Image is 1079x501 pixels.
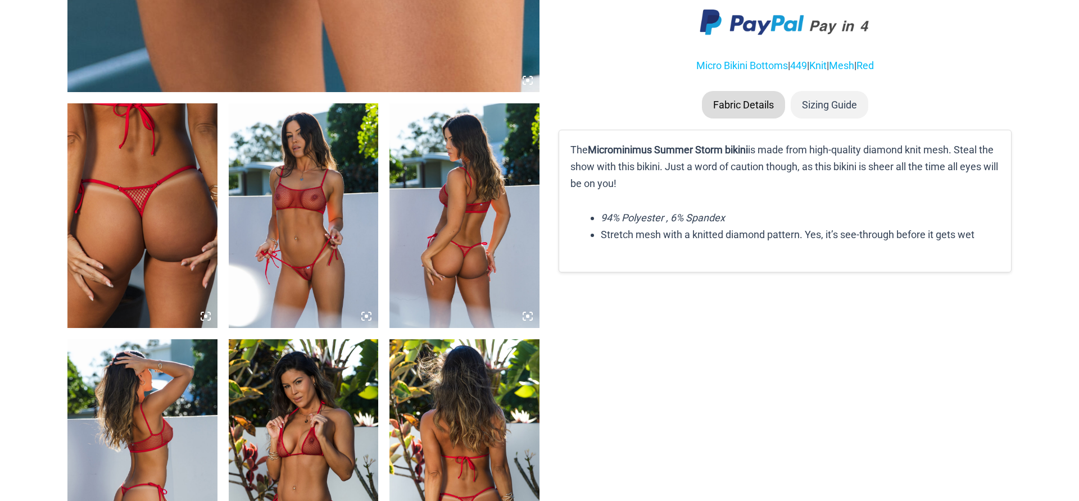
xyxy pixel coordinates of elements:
[601,212,725,224] em: 94% Polyester , 6% Spandex
[67,103,217,328] img: Summer Storm Red 449 Thong
[829,60,854,71] a: Mesh
[601,226,1000,243] li: Stretch mesh with a knitted diamond pattern. Yes, it’s see-through before it gets wet
[790,60,807,71] a: 449
[791,91,868,119] li: Sizing Guide
[588,144,748,156] b: Microminimus Summer Storm bikini
[809,60,827,71] a: Knit
[559,57,1012,74] p: | | | |
[702,91,785,119] li: Fabric Details
[856,60,874,71] a: Red
[570,142,1000,192] p: The is made from high-quality diamond knit mesh. Steal the show with this bikini. Just a word of ...
[389,103,539,328] img: Summer Storm Red 332 Crop Top 449 Thong
[229,103,379,328] img: Summer Storm Red 332 Crop Top 449 Thong
[696,60,788,71] a: Micro Bikini Bottoms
